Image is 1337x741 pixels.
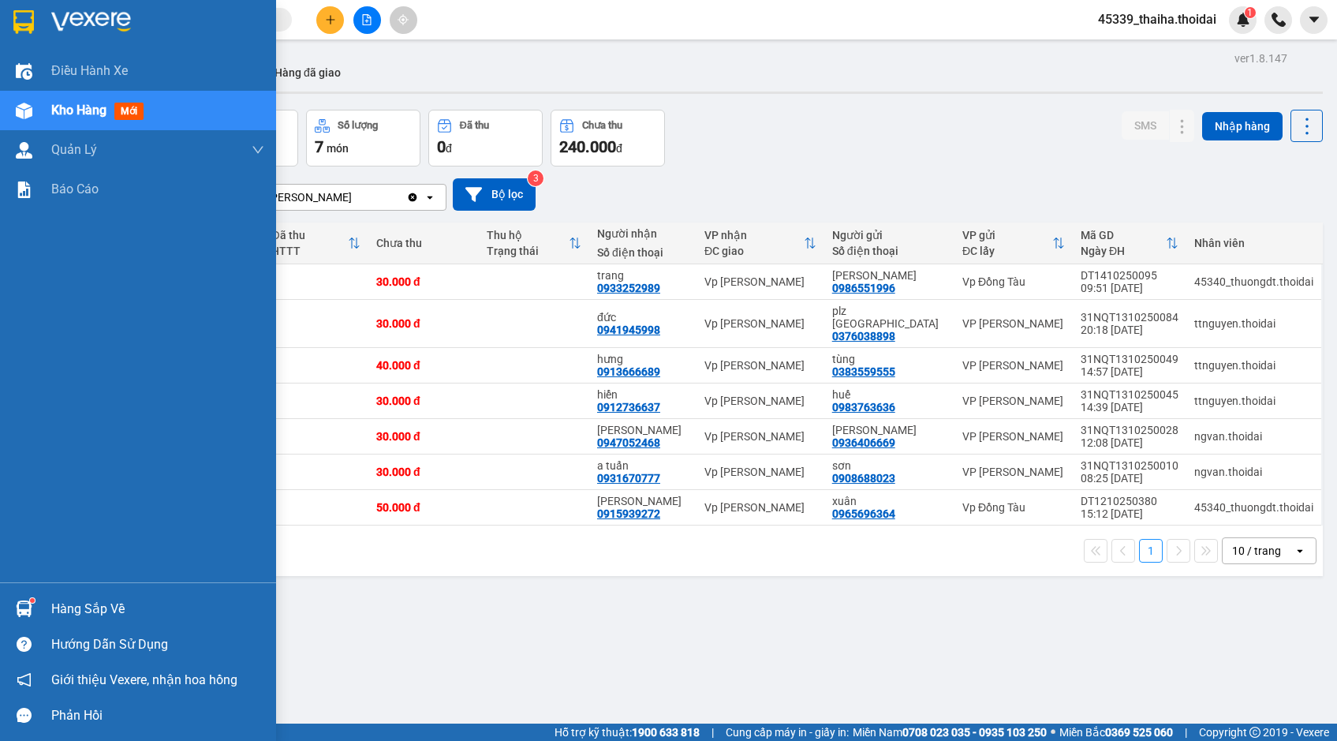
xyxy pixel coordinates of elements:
[832,245,947,257] div: Số điện thoại
[1059,724,1173,741] span: Miền Bắc
[17,637,32,652] span: question-circle
[711,724,714,741] span: |
[704,359,816,372] div: Vp [PERSON_NAME]
[1081,229,1166,241] div: Mã GD
[51,61,128,80] span: Điều hành xe
[1194,275,1313,288] div: 45340_thuongdt.thoidai
[446,142,452,155] span: đ
[616,142,622,155] span: đ
[1081,353,1178,365] div: 31NQT1310250049
[597,472,660,485] div: 0931670777
[16,182,32,198] img: solution-icon
[726,724,849,741] span: Cung cấp máy in - giấy in:
[1081,401,1178,414] div: 14:39 [DATE]
[597,353,689,365] div: hưng
[832,282,895,294] div: 0986551996
[1139,539,1163,563] button: 1
[327,142,349,155] span: món
[832,459,947,472] div: sơn
[597,495,689,507] div: ng văn minh
[1081,269,1178,282] div: DT1410250095
[271,245,348,257] div: HTTT
[390,6,417,34] button: aim
[437,137,446,156] span: 0
[962,317,1065,330] div: VP [PERSON_NAME]
[559,137,616,156] span: 240.000
[954,223,1073,264] th: Toggle SortBy
[632,726,700,739] strong: 1900 633 818
[51,103,106,118] span: Kho hàng
[353,6,381,34] button: file-add
[406,191,419,204] svg: Clear value
[376,466,471,478] div: 30.000 đ
[114,103,144,120] span: mới
[597,436,660,449] div: 0947052468
[376,237,471,249] div: Chưa thu
[1185,724,1187,741] span: |
[1081,495,1178,507] div: DT1210250380
[832,472,895,485] div: 0908688023
[962,466,1065,478] div: VP [PERSON_NAME]
[1294,545,1306,557] svg: open
[353,189,355,205] input: Selected Vp Lê Hoàn.
[460,120,489,131] div: Đã thu
[962,501,1065,514] div: Vp Đồng Tàu
[704,229,804,241] div: VP nhận
[1194,317,1313,330] div: ttnguyen.thoidai
[1202,112,1283,140] button: Nhập hàng
[551,110,665,167] button: Chưa thu240.000đ
[704,466,816,478] div: Vp [PERSON_NAME]
[1081,424,1178,436] div: 31NQT1310250028
[597,269,689,282] div: trang
[1234,50,1287,67] div: ver 1.8.147
[582,120,622,131] div: Chưa thu
[51,179,99,199] span: Báo cáo
[1051,729,1055,735] span: ⚪️
[252,144,264,156] span: down
[1245,7,1256,18] sup: 1
[597,424,689,436] div: Phạm Văn Bộ
[376,501,471,514] div: 50.000 đ
[1194,466,1313,478] div: ngvan.thoidai
[832,330,895,342] div: 0376038898
[487,229,569,241] div: Thu hộ
[376,430,471,443] div: 30.000 đ
[16,103,32,119] img: warehouse-icon
[376,395,471,407] div: 30.000 đ
[376,317,471,330] div: 30.000 đ
[832,495,947,507] div: xuân
[453,178,536,211] button: Bộ lọc
[704,501,816,514] div: Vp [PERSON_NAME]
[962,359,1065,372] div: VP [PERSON_NAME]
[1272,13,1286,27] img: phone-icon
[1194,359,1313,372] div: ttnguyen.thoidai
[263,223,368,264] th: Toggle SortBy
[306,110,420,167] button: Số lượng7món
[704,317,816,330] div: Vp [PERSON_NAME]
[1194,430,1313,443] div: ngvan.thoidai
[597,365,660,378] div: 0913666689
[315,137,323,156] span: 7
[51,597,264,621] div: Hàng sắp về
[398,14,409,25] span: aim
[1300,6,1328,34] button: caret-down
[704,275,816,288] div: Vp [PERSON_NAME]
[853,724,1047,741] span: Miền Nam
[1105,726,1173,739] strong: 0369 525 060
[1194,501,1313,514] div: 45340_thuongdt.thoidai
[487,245,569,257] div: Trạng thái
[1194,237,1313,249] div: Nhân viên
[1249,727,1260,738] span: copyright
[1081,282,1178,294] div: 09:51 [DATE]
[1081,365,1178,378] div: 14:57 [DATE]
[17,672,32,687] span: notification
[1081,507,1178,520] div: 15:12 [DATE]
[597,311,689,324] div: đức
[1085,9,1229,29] span: 45339_thaiha.thoidai
[962,430,1065,443] div: VP [PERSON_NAME]
[361,14,372,25] span: file-add
[832,305,947,330] div: plz hà nội
[30,598,35,603] sup: 1
[962,395,1065,407] div: VP [PERSON_NAME]
[597,246,689,259] div: Số điện thoại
